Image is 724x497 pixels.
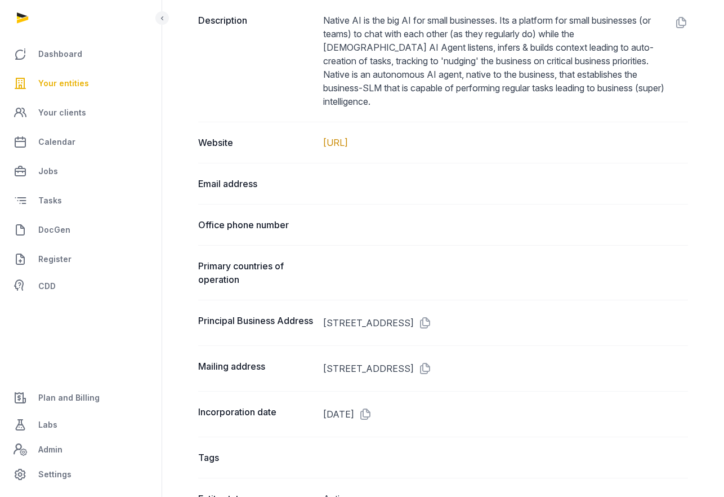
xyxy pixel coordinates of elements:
dd: [DATE] [323,405,689,423]
span: Settings [38,468,71,481]
a: Your entities [9,70,153,97]
a: Plan and Billing [9,384,153,411]
span: Tasks [38,194,62,207]
dd: Native AI is the big AI for small businesses. Its a platform for small businesses (or teams) to c... [323,14,689,108]
dt: Website [198,136,314,149]
span: CDD [38,279,56,293]
a: Register [9,246,153,273]
span: Register [38,252,71,266]
span: Plan and Billing [38,391,100,405]
span: Calendar [38,135,75,149]
a: DocGen [9,216,153,243]
dt: Email address [198,177,314,190]
dt: Incorporation date [198,405,314,423]
span: DocGen [38,223,70,237]
a: Calendar [9,128,153,156]
dd: [STREET_ADDRESS] [323,314,689,332]
span: Admin [38,443,62,456]
dt: Description [198,14,314,108]
a: Jobs [9,158,153,185]
span: Labs [38,418,57,432]
span: Your clients [38,106,86,119]
span: Jobs [38,165,58,178]
span: Dashboard [38,47,82,61]
dt: Principal Business Address [198,314,314,332]
dt: Tags [198,451,314,464]
a: Settings [9,461,153,488]
a: Labs [9,411,153,438]
a: [URL] [323,137,348,148]
a: Admin [9,438,153,461]
dt: Mailing address [198,360,314,378]
dd: [STREET_ADDRESS] [323,360,689,378]
dt: Primary countries of operation [198,259,314,286]
a: Dashboard [9,41,153,68]
a: CDD [9,275,153,298]
dt: Office phone number [198,218,314,232]
a: Your clients [9,99,153,126]
a: Tasks [9,187,153,214]
span: Your entities [38,77,89,90]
